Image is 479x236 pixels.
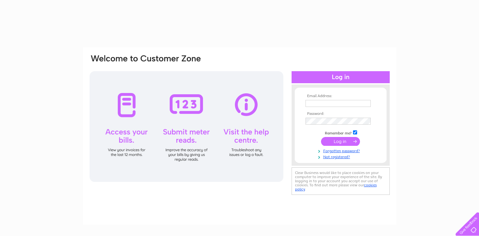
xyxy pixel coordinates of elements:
[321,137,360,146] input: Submit
[304,112,377,116] th: Password:
[304,94,377,98] th: Email Address:
[306,147,377,153] a: Forgotten password?
[306,153,377,159] a: Not registered?
[292,167,390,195] div: Clear Business would like to place cookies on your computer to improve your experience of the sit...
[304,129,377,136] td: Remember me?
[295,183,377,191] a: cookies policy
